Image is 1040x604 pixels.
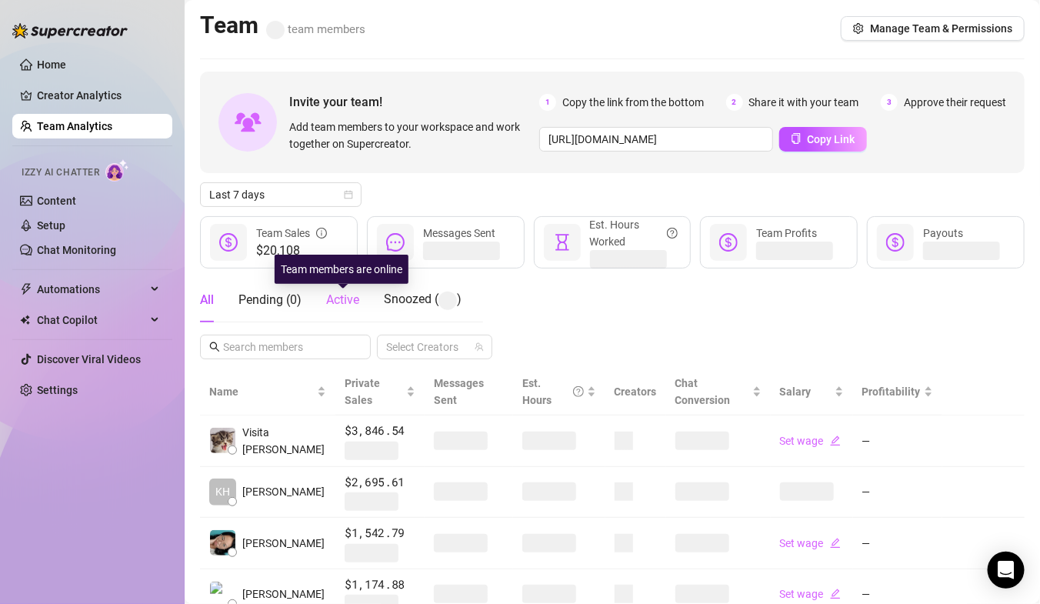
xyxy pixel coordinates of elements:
span: Payouts [923,227,963,239]
a: Settings [37,384,78,396]
span: Salary [780,385,812,398]
img: AI Chatter [105,159,129,182]
span: edit [830,435,841,446]
span: team members [266,22,365,36]
a: Discover Viral Videos [37,353,141,365]
span: Copy the link from the bottom [562,94,704,111]
span: dollar-circle [719,233,738,252]
img: Visita Renz Edw… [210,428,235,453]
span: message [386,233,405,252]
span: Active [326,292,359,307]
img: connie [210,530,235,556]
a: Content [37,195,76,207]
span: 2 [726,94,743,111]
span: Name [209,383,314,400]
span: 1 [539,94,556,111]
img: logo-BBDzfeDw.svg [12,23,128,38]
td: — [853,518,942,569]
span: Approve their request [904,94,1006,111]
td: — [853,415,942,467]
div: Est. Hours Worked [590,216,678,250]
span: Visita [PERSON_NAME] [242,424,326,458]
span: Automations [37,277,146,302]
span: $1,542.79 [345,524,416,542]
span: [PERSON_NAME] [242,535,325,552]
span: Chat Copilot [37,308,146,332]
div: Pending ( 0 ) [238,291,302,309]
span: question-circle [573,375,584,409]
span: [PERSON_NAME] [242,483,325,500]
span: Add team members to your workspace and work together on Supercreator. [289,118,533,152]
span: Messages Sent [434,377,484,406]
button: Manage Team & Permissions [841,16,1025,41]
input: Search members [223,339,349,355]
span: $2,695.61 [345,473,416,492]
span: Copy Link [808,133,855,145]
span: Manage Team & Permissions [870,22,1012,35]
div: Open Intercom Messenger [988,552,1025,589]
span: [PERSON_NAME] [242,586,325,602]
a: Set wageedit [780,588,841,600]
td: — [853,467,942,519]
span: question-circle [667,216,678,250]
th: Name [200,369,335,415]
span: dollar-circle [219,233,238,252]
a: Set wageedit [780,537,841,549]
span: calendar [344,190,353,199]
th: Creators [605,369,666,415]
span: KH [215,483,230,500]
div: Est. Hours [522,375,584,409]
span: Messages Sent [423,227,495,239]
span: $3,846.54 [345,422,416,440]
span: Profitability [862,385,921,398]
button: Copy Link [779,127,867,152]
span: 3 [881,94,898,111]
img: Chat Copilot [20,315,30,325]
span: thunderbolt [20,283,32,295]
span: Private Sales [345,377,380,406]
div: All [200,291,214,309]
a: Setup [37,219,65,232]
span: setting [853,23,864,34]
span: search [209,342,220,352]
span: Team Profits [756,227,817,239]
span: edit [830,538,841,549]
span: $20,108 [256,242,327,260]
span: Share it with your team [749,94,859,111]
a: Team Analytics [37,120,112,132]
span: dollar-circle [886,233,905,252]
a: Home [37,58,66,71]
span: team [475,342,484,352]
span: Invite your team! [289,92,539,112]
span: hourglass [553,233,572,252]
span: edit [830,589,841,599]
div: Team members are online [275,255,408,284]
span: Izzy AI Chatter [22,165,99,180]
a: Creator Analytics [37,83,160,108]
a: Chat Monitoring [37,244,116,256]
div: Team Sales [256,225,327,242]
span: Chat Conversion [675,377,731,406]
span: Snoozed ( ) [384,292,462,306]
span: copy [791,133,802,144]
h2: Team [200,11,365,40]
a: Set wageedit [780,435,841,447]
span: info-circle [316,225,327,242]
span: $1,174.88 [345,576,416,594]
span: Last 7 days [209,183,352,206]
